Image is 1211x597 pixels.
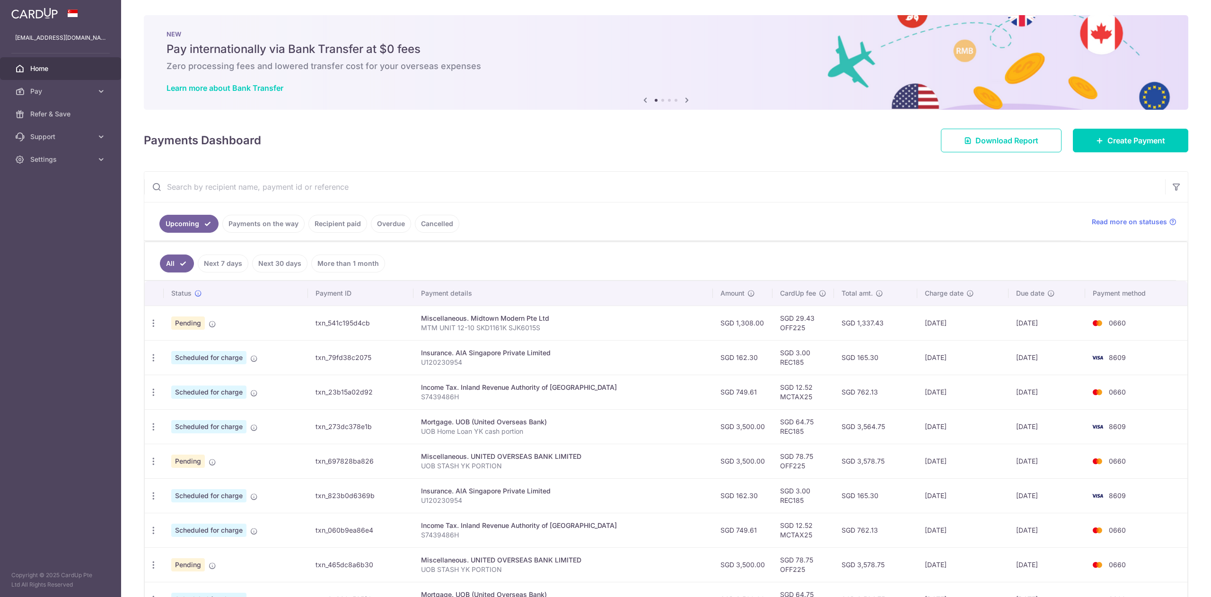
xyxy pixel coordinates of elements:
a: Next 7 days [198,255,248,272]
a: Payments on the way [222,215,305,233]
img: Bank Card [1088,317,1107,329]
td: SGD 762.13 [834,375,917,409]
div: Income Tax. Inland Revenue Authority of [GEOGRAPHIC_DATA] [421,521,705,530]
p: UOB STASH YK PORTION [421,565,705,574]
p: NEW [167,30,1166,38]
td: [DATE] [1009,306,1085,340]
td: SGD 3,578.75 [834,547,917,582]
h6: Zero processing fees and lowered transfer cost for your overseas expenses [167,61,1166,72]
td: [DATE] [917,444,1009,478]
a: More than 1 month [311,255,385,272]
td: SGD 165.30 [834,478,917,513]
p: U120230954 [421,358,705,367]
td: SGD 12.52 MCTAX25 [772,513,834,547]
span: 8609 [1109,422,1126,430]
a: Overdue [371,215,411,233]
p: S7439486H [421,530,705,540]
a: Create Payment [1073,129,1188,152]
td: [DATE] [1009,513,1085,547]
a: Download Report [941,129,1062,152]
td: SGD 3.00 REC185 [772,340,834,375]
td: [DATE] [917,478,1009,513]
td: [DATE] [917,513,1009,547]
span: Amount [720,289,745,298]
span: 8609 [1109,353,1126,361]
span: Scheduled for charge [171,420,246,433]
img: Bank Card [1088,559,1107,571]
p: UOB STASH YK PORTION [421,461,705,471]
p: [EMAIL_ADDRESS][DOMAIN_NAME] [15,33,106,43]
td: txn_060b9ea86e4 [308,513,413,547]
span: Refer & Save [30,109,93,119]
span: Due date [1016,289,1044,298]
span: Pay [30,87,93,96]
td: SGD 29.43 OFF225 [772,306,834,340]
td: [DATE] [1009,340,1085,375]
span: Scheduled for charge [171,351,246,364]
a: All [160,255,194,272]
div: Mortgage. UOB (United Overseas Bank) [421,417,705,427]
span: CardUp fee [780,289,816,298]
span: 0660 [1109,526,1126,534]
span: 0660 [1109,388,1126,396]
td: SGD 3,578.75 [834,444,917,478]
p: S7439486H [421,392,705,402]
div: Income Tax. Inland Revenue Authority of [GEOGRAPHIC_DATA] [421,383,705,392]
td: SGD 3,500.00 [713,444,772,478]
div: Insurance. AIA Singapore Private Limited [421,486,705,496]
img: Bank Card [1088,352,1107,363]
td: [DATE] [917,340,1009,375]
img: Bank Card [1088,456,1107,467]
span: 0660 [1109,457,1126,465]
span: Create Payment [1107,135,1165,146]
img: Bank Card [1088,386,1107,398]
td: [DATE] [917,409,1009,444]
td: txn_273dc378e1b [308,409,413,444]
span: Charge date [925,289,964,298]
td: [DATE] [1009,478,1085,513]
div: Miscellaneous. UNITED OVERSEAS BANK LIMITED [421,555,705,565]
td: SGD 78.75 OFF225 [772,547,834,582]
th: Payment details [413,281,713,306]
td: txn_697828ba826 [308,444,413,478]
a: Learn more about Bank Transfer [167,83,283,93]
img: Bank Card [1088,490,1107,501]
th: Payment ID [308,281,413,306]
th: Payment method [1085,281,1187,306]
span: Status [171,289,192,298]
span: Scheduled for charge [171,524,246,537]
span: Support [30,132,93,141]
td: SGD 165.30 [834,340,917,375]
td: SGD 749.61 [713,375,772,409]
img: Bank transfer banner [144,15,1188,110]
span: 8609 [1109,492,1126,500]
td: SGD 12.52 MCTAX25 [772,375,834,409]
div: Insurance. AIA Singapore Private Limited [421,348,705,358]
p: MTM UNIT 12-10 SKD1161K SJK6015S [421,323,705,333]
td: SGD 64.75 REC185 [772,409,834,444]
span: Pending [171,316,205,330]
span: Scheduled for charge [171,386,246,399]
span: 0660 [1109,319,1126,327]
td: [DATE] [1009,375,1085,409]
td: [DATE] [917,306,1009,340]
td: txn_23b15a02d92 [308,375,413,409]
span: Total amt. [842,289,873,298]
td: SGD 762.13 [834,513,917,547]
td: SGD 3,500.00 [713,547,772,582]
td: [DATE] [917,547,1009,582]
td: txn_541c195d4cb [308,306,413,340]
a: Cancelled [415,215,459,233]
a: Recipient paid [308,215,367,233]
img: Bank Card [1088,421,1107,432]
td: SGD 162.30 [713,340,772,375]
td: SGD 1,337.43 [834,306,917,340]
td: [DATE] [1009,409,1085,444]
td: SGD 162.30 [713,478,772,513]
div: Miscellaneous. UNITED OVERSEAS BANK LIMITED [421,452,705,461]
td: SGD 3.00 REC185 [772,478,834,513]
p: U120230954 [421,496,705,505]
a: Read more on statuses [1092,217,1176,227]
td: [DATE] [917,375,1009,409]
h4: Payments Dashboard [144,132,261,149]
